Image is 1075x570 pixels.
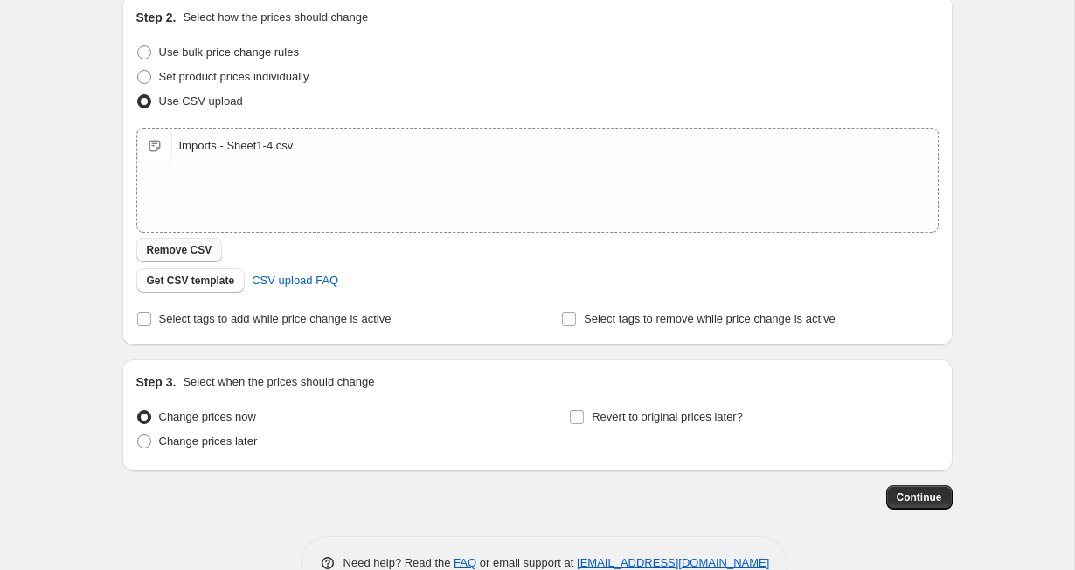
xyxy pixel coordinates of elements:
span: Need help? Read the [343,556,454,569]
span: Select tags to add while price change is active [159,312,392,325]
span: Select tags to remove while price change is active [584,312,836,325]
span: or email support at [476,556,577,569]
span: Use CSV upload [159,94,243,108]
span: Use bulk price change rules [159,45,299,59]
span: Continue [897,490,942,504]
a: [EMAIL_ADDRESS][DOMAIN_NAME] [577,556,769,569]
h2: Step 3. [136,373,177,391]
span: CSV upload FAQ [252,272,338,289]
p: Select how the prices should change [183,9,368,26]
a: FAQ [454,556,476,569]
button: Remove CSV [136,238,223,262]
span: Change prices now [159,410,256,423]
span: Revert to original prices later? [592,410,743,423]
span: Change prices later [159,434,258,448]
span: Get CSV template [147,274,235,288]
h2: Step 2. [136,9,177,26]
a: CSV upload FAQ [241,267,349,295]
button: Continue [886,485,953,510]
button: Get CSV template [136,268,246,293]
div: Imports - Sheet1-4.csv [179,137,294,155]
p: Select when the prices should change [183,373,374,391]
span: Set product prices individually [159,70,309,83]
span: Remove CSV [147,243,212,257]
